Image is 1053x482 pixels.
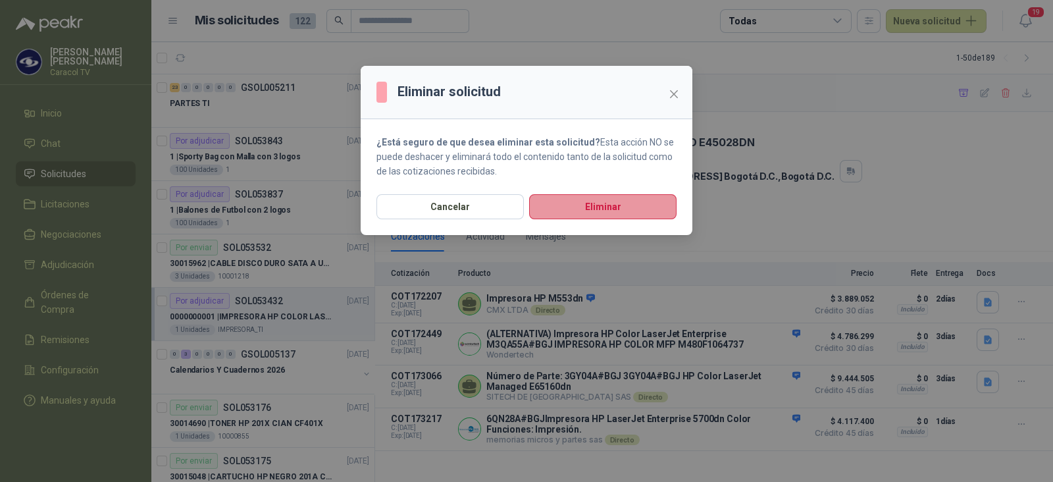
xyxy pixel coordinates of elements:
p: Esta acción NO se puede deshacer y eliminará todo el contenido tanto de la solicitud como de las ... [376,135,677,178]
strong: ¿Está seguro de que desea eliminar esta solicitud? [376,137,600,147]
h3: Eliminar solicitud [398,82,501,102]
button: Cancelar [376,194,524,219]
button: Close [663,84,684,105]
button: Eliminar [529,194,677,219]
span: close [669,89,679,99]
